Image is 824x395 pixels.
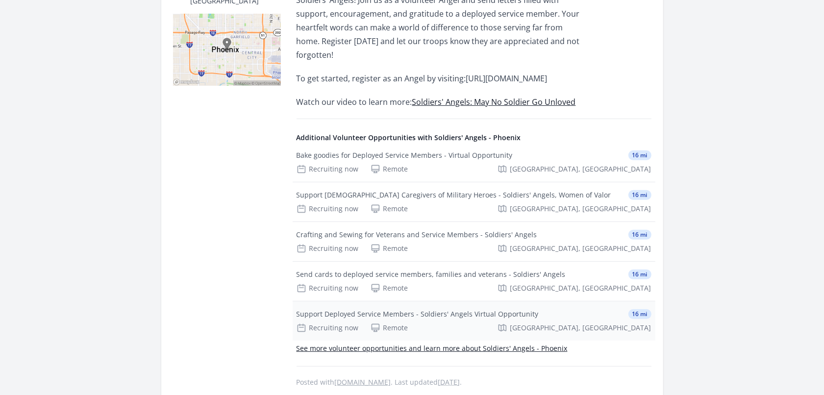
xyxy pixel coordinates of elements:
div: Send cards to deployed service members, families and veterans - Soldiers' Angels [297,270,566,279]
div: Support Deployed Service Members - Soldiers' Angels Virtual Opportunity [297,309,539,319]
span: 16 mi [628,150,651,160]
div: Bake goodies for Deployed Service Members - Virtual Opportunity [297,150,513,160]
span: [GEOGRAPHIC_DATA], [GEOGRAPHIC_DATA] [510,323,651,333]
span: [GEOGRAPHIC_DATA], [GEOGRAPHIC_DATA] [510,204,651,214]
span: 16 mi [628,190,651,200]
div: Remote [371,244,408,253]
span: [URL][DOMAIN_NAME] [466,73,548,84]
a: [DOMAIN_NAME] [335,377,391,387]
span: To get started, register as an Angel by visiting: [297,73,466,84]
p: Watch our video to learn more: [297,95,583,109]
div: Recruiting now [297,164,359,174]
div: Support [DEMOGRAPHIC_DATA] Caregivers of Military Heroes - Soldiers' Angels, Women of Valor [297,190,611,200]
a: See more volunteer opportunities and learn more about Soldiers' Angels - Phoenix [297,344,568,353]
div: Remote [371,323,408,333]
a: Support [DEMOGRAPHIC_DATA] Caregivers of Military Heroes - Soldiers' Angels, Women of Valor 16 mi... [293,182,655,222]
img: Map [173,14,281,86]
p: Posted with . Last updated . [297,378,651,386]
a: Support Deployed Service Members - Soldiers' Angels Virtual Opportunity 16 mi Recruiting now Remo... [293,301,655,341]
span: 16 mi [628,309,651,319]
a: Send cards to deployed service members, families and veterans - Soldiers' Angels 16 mi Recruiting... [293,262,655,301]
span: 16 mi [628,230,651,240]
abbr: Thu, Sep 25, 2025 9:44 PM [438,377,460,387]
div: Recruiting now [297,244,359,253]
a: Bake goodies for Deployed Service Members - Virtual Opportunity 16 mi Recruiting now Remote [GEOG... [293,143,655,182]
div: Remote [371,164,408,174]
span: [GEOGRAPHIC_DATA], [GEOGRAPHIC_DATA] [510,283,651,293]
a: Crafting and Sewing for Veterans and Service Members - Soldiers' Angels 16 mi Recruiting now Remo... [293,222,655,261]
a: Soldiers' Angels: May No Soldier Go Unloved [412,97,576,107]
span: [GEOGRAPHIC_DATA], [GEOGRAPHIC_DATA] [510,164,651,174]
div: Recruiting now [297,283,359,293]
h4: Additional Volunteer Opportunities with Soldiers' Angels - Phoenix [297,133,651,143]
span: [GEOGRAPHIC_DATA], [GEOGRAPHIC_DATA] [510,244,651,253]
div: Recruiting now [297,323,359,333]
div: Crafting and Sewing for Veterans and Service Members - Soldiers' Angels [297,230,537,240]
span: 16 mi [628,270,651,279]
div: Recruiting now [297,204,359,214]
div: Remote [371,204,408,214]
div: Remote [371,283,408,293]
